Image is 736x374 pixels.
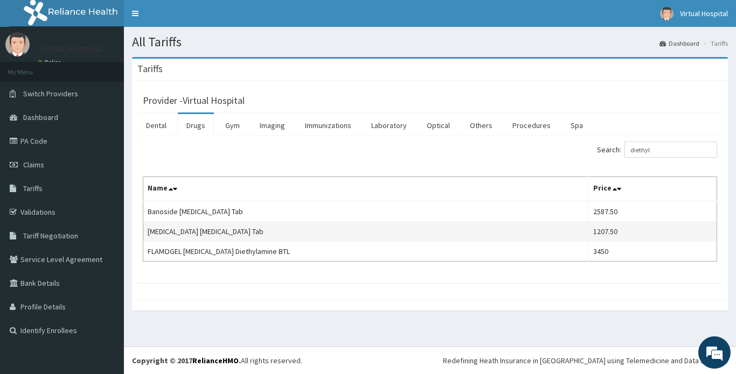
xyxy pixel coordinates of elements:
[418,114,459,137] a: Optical
[63,116,149,225] span: We're online!
[588,201,717,222] td: 2587.50
[132,356,241,365] strong: Copyright © 2017 .
[143,222,589,242] td: [MEDICAL_DATA] [MEDICAL_DATA] Tab
[461,114,501,137] a: Others
[217,114,248,137] a: Gym
[23,184,43,193] span: Tariffs
[251,114,294,137] a: Imaging
[143,177,589,202] th: Name
[38,44,103,53] p: Virtual Hospital
[143,242,589,262] td: FLAMOGEL [MEDICAL_DATA] Diethylamine BTL
[143,201,589,222] td: Banoside [MEDICAL_DATA] Tab
[296,114,360,137] a: Immunizations
[132,35,728,49] h1: All Tariffs
[597,142,717,158] label: Search:
[562,114,592,137] a: Spa
[20,54,44,81] img: d_794563401_company_1708531726252_794563401
[363,114,415,137] a: Laboratory
[192,356,239,365] a: RelianceHMO
[700,39,728,48] li: Tariffs
[588,222,717,242] td: 1207.50
[23,112,58,122] span: Dashboard
[177,5,203,31] div: Minimize live chat window
[660,7,673,20] img: User Image
[23,89,78,98] span: Switch Providers
[588,242,717,262] td: 3450
[588,177,717,202] th: Price
[624,142,717,158] input: Search:
[23,231,78,241] span: Tariff Negotiation
[659,39,699,48] a: Dashboard
[504,114,559,137] a: Procedures
[124,347,736,374] footer: All rights reserved.
[680,9,728,18] span: Virtual Hospital
[137,114,175,137] a: Dental
[143,96,245,105] h3: Provider - Virtual Hospital
[23,160,44,170] span: Claims
[56,60,181,74] div: Chat with us now
[137,64,163,74] h3: Tariffs
[38,59,64,66] a: Online
[443,355,728,366] div: Redefining Heath Insurance in [GEOGRAPHIC_DATA] using Telemedicine and Data Science!
[5,255,205,293] textarea: Type your message and hit 'Enter'
[5,32,30,57] img: User Image
[178,114,214,137] a: Drugs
